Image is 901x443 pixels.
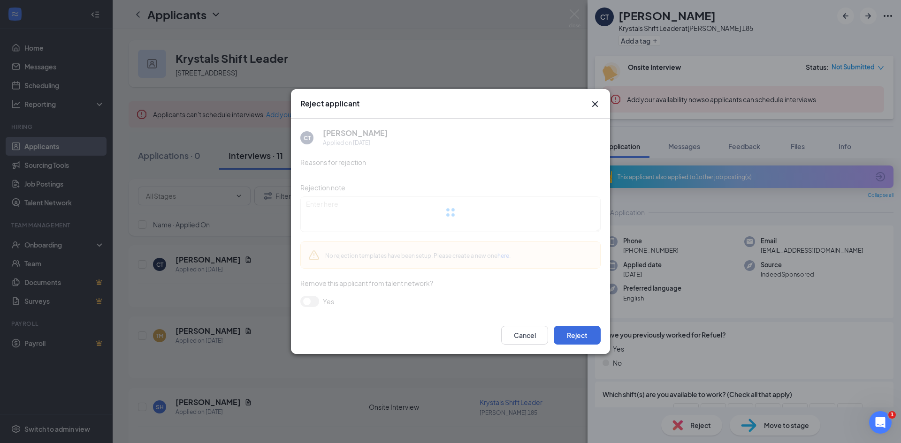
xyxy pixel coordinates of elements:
[554,326,601,345] button: Reject
[589,98,601,110] svg: Cross
[501,326,548,345] button: Cancel
[869,411,892,434] iframe: Intercom live chat
[888,411,896,419] span: 1
[589,98,601,110] button: Close
[300,98,359,109] h3: Reject applicant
